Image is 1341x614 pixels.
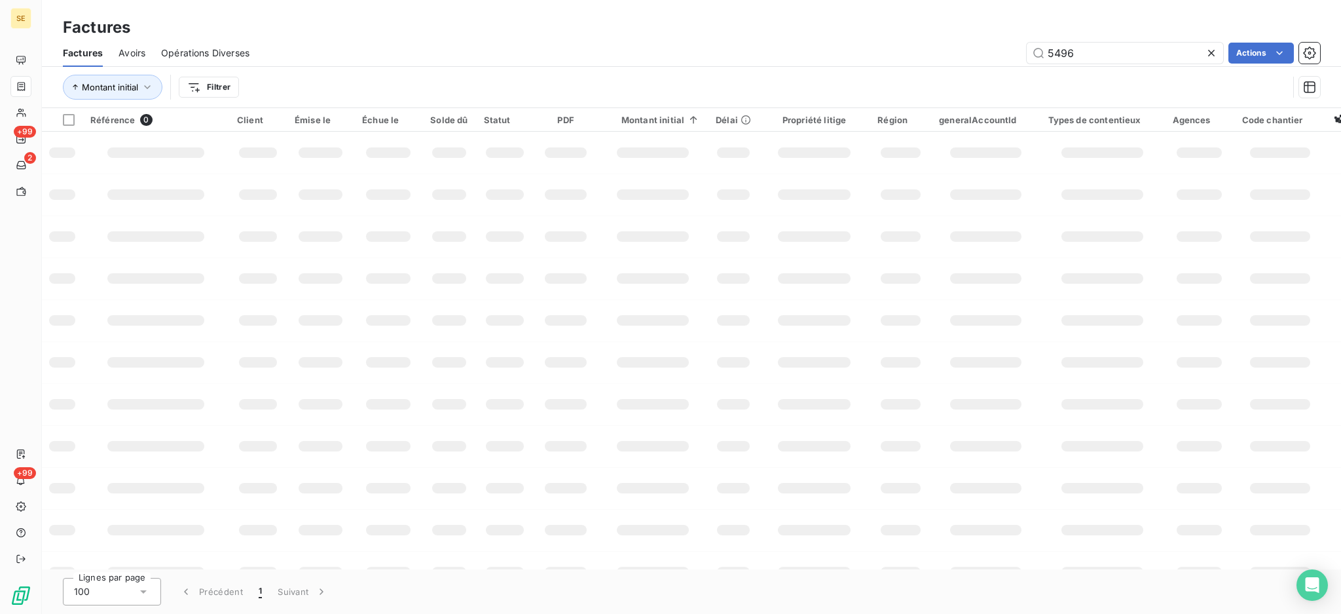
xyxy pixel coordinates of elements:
div: Types de contentieux [1048,115,1157,125]
button: Suivant [270,578,336,605]
div: Open Intercom Messenger [1296,569,1328,601]
div: Échue le [362,115,414,125]
div: PDF [542,115,589,125]
div: generalAccountId [939,115,1032,125]
span: Référence [90,115,135,125]
span: Avoirs [119,47,145,60]
span: 1 [259,585,262,598]
button: Actions [1228,43,1294,64]
div: Région [877,115,923,125]
span: 2 [24,152,36,164]
div: Propriété litige [767,115,862,125]
span: Montant initial [82,82,138,92]
button: Précédent [172,578,251,605]
div: Montant initial [606,115,700,125]
span: 100 [74,585,90,598]
button: 1 [251,578,270,605]
span: Factures [63,47,103,60]
div: Solde dû [430,115,468,125]
img: Logo LeanPay [10,585,31,606]
h3: Factures [63,16,130,39]
div: Code chantier [1242,115,1319,125]
div: Émise le [295,115,346,125]
button: Filtrer [179,77,239,98]
button: Montant initial [63,75,162,100]
div: Délai [716,115,751,125]
div: Agences [1173,115,1226,125]
span: Opérations Diverses [161,47,249,60]
div: Client [237,115,279,125]
span: 0 [140,114,152,126]
span: +99 [14,467,36,479]
div: SE [10,8,31,29]
span: +99 [14,126,36,138]
div: Statut [484,115,526,125]
input: Rechercher [1027,43,1223,64]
